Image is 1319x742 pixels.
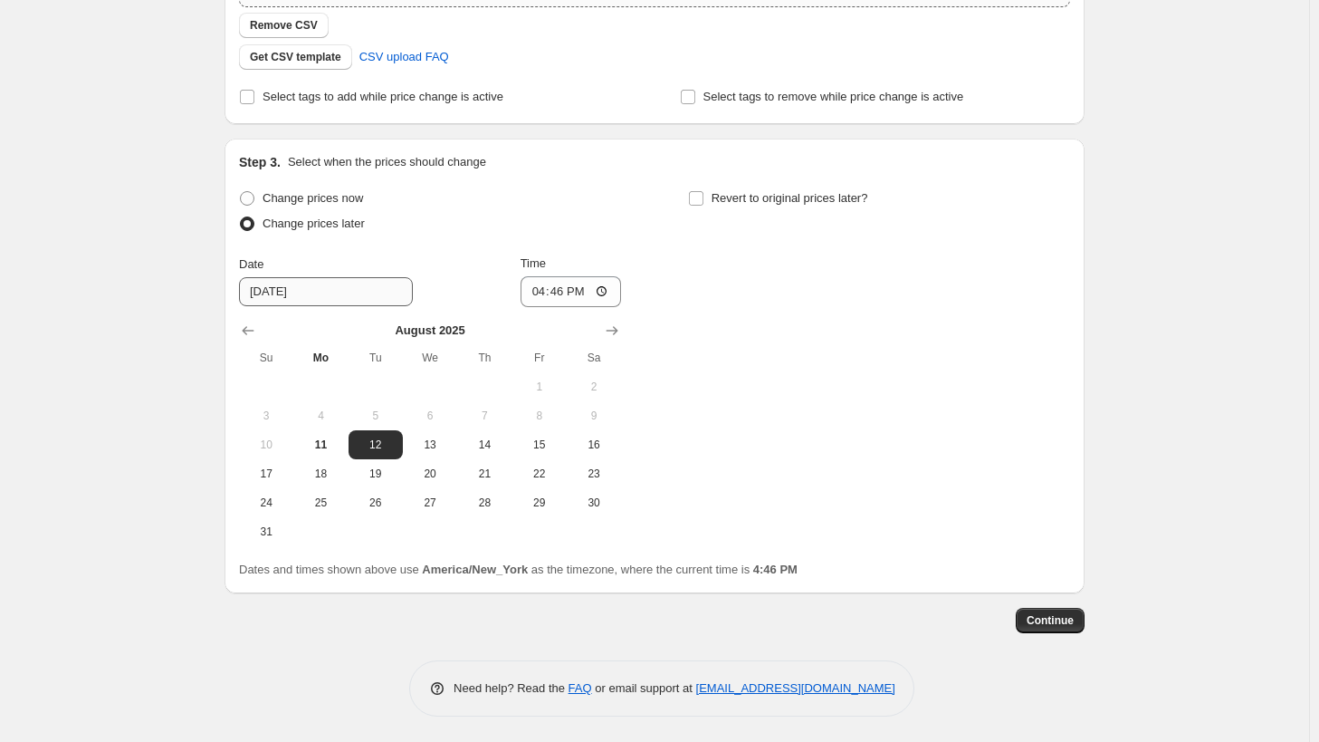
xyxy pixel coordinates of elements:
span: 24 [246,496,286,510]
button: Show previous month, July 2025 [235,318,261,343]
span: 31 [246,525,286,539]
button: Thursday August 7 2025 [457,401,511,430]
button: Sunday August 3 2025 [239,401,293,430]
button: Thursday August 28 2025 [457,488,511,517]
button: Saturday August 9 2025 [567,401,621,430]
span: Mo [301,351,340,365]
button: Remove CSV [239,13,329,38]
span: Time [521,256,546,270]
button: Monday August 4 2025 [293,401,348,430]
th: Friday [512,343,567,372]
span: 22 [520,467,559,481]
button: Saturday August 2 2025 [567,372,621,401]
span: 21 [464,467,504,481]
button: Saturday August 23 2025 [567,459,621,488]
span: 29 [520,496,559,510]
input: 12:00 [521,276,622,307]
button: Monday August 18 2025 [293,459,348,488]
button: Wednesday August 6 2025 [403,401,457,430]
th: Sunday [239,343,293,372]
span: 12 [356,438,396,452]
button: Saturday August 16 2025 [567,430,621,459]
span: 2 [574,380,614,394]
h2: Step 3. [239,153,281,171]
span: 1 [520,380,559,394]
span: We [410,351,450,365]
span: 6 [410,409,450,423]
span: 27 [410,496,450,510]
button: Show next month, September 2025 [599,318,625,343]
span: 9 [574,409,614,423]
button: Friday August 8 2025 [512,401,567,430]
button: Friday August 1 2025 [512,372,567,401]
button: Tuesday August 12 2025 [349,430,403,459]
span: 11 [301,438,340,452]
span: Tu [356,351,396,365]
button: Thursday August 14 2025 [457,430,511,459]
th: Monday [293,343,348,372]
span: 4 [301,409,340,423]
span: 16 [574,438,614,452]
span: 10 [246,438,286,452]
span: Revert to original prices later? [712,191,868,205]
input: 8/11/2025 [239,277,413,306]
button: Thursday August 21 2025 [457,459,511,488]
span: 3 [246,409,286,423]
span: Date [239,257,263,271]
span: Continue [1027,613,1074,628]
button: Get CSV template [239,44,352,70]
span: 19 [356,467,396,481]
span: 7 [464,409,504,423]
span: Remove CSV [250,18,318,33]
span: Change prices later [263,217,365,230]
button: Friday August 15 2025 [512,430,567,459]
span: Su [246,351,286,365]
span: 20 [410,467,450,481]
p: Select when the prices should change [288,153,486,171]
button: Sunday August 17 2025 [239,459,293,488]
button: Wednesday August 13 2025 [403,430,457,459]
span: Th [464,351,504,365]
th: Thursday [457,343,511,372]
span: 28 [464,496,504,510]
a: CSV upload FAQ [349,43,460,72]
span: 14 [464,438,504,452]
span: 5 [356,409,396,423]
th: Saturday [567,343,621,372]
span: 8 [520,409,559,423]
button: Friday August 29 2025 [512,488,567,517]
button: Sunday August 31 2025 [239,517,293,546]
span: 18 [301,467,340,481]
button: Wednesday August 20 2025 [403,459,457,488]
button: Today Monday August 11 2025 [293,430,348,459]
button: Saturday August 30 2025 [567,488,621,517]
button: Tuesday August 26 2025 [349,488,403,517]
span: 26 [356,496,396,510]
span: 23 [574,467,614,481]
span: 25 [301,496,340,510]
span: Fr [520,351,559,365]
span: 15 [520,438,559,452]
button: Tuesday August 5 2025 [349,401,403,430]
th: Tuesday [349,343,403,372]
button: Sunday August 10 2025 [239,430,293,459]
span: Need help? Read the [454,681,569,695]
span: Get CSV template [250,50,341,64]
span: Sa [574,351,614,365]
span: Select tags to add while price change is active [263,90,503,103]
a: [EMAIL_ADDRESS][DOMAIN_NAME] [696,681,895,695]
b: America/New_York [422,563,528,576]
span: 30 [574,496,614,510]
button: Monday August 25 2025 [293,488,348,517]
span: Select tags to remove while price change is active [703,90,964,103]
b: 4:46 PM [753,563,798,576]
span: CSV upload FAQ [359,48,449,66]
span: 17 [246,467,286,481]
button: Wednesday August 27 2025 [403,488,457,517]
button: Sunday August 24 2025 [239,488,293,517]
button: Friday August 22 2025 [512,459,567,488]
button: Tuesday August 19 2025 [349,459,403,488]
span: or email support at [592,681,696,695]
span: Change prices now [263,191,363,205]
span: 13 [410,438,450,452]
